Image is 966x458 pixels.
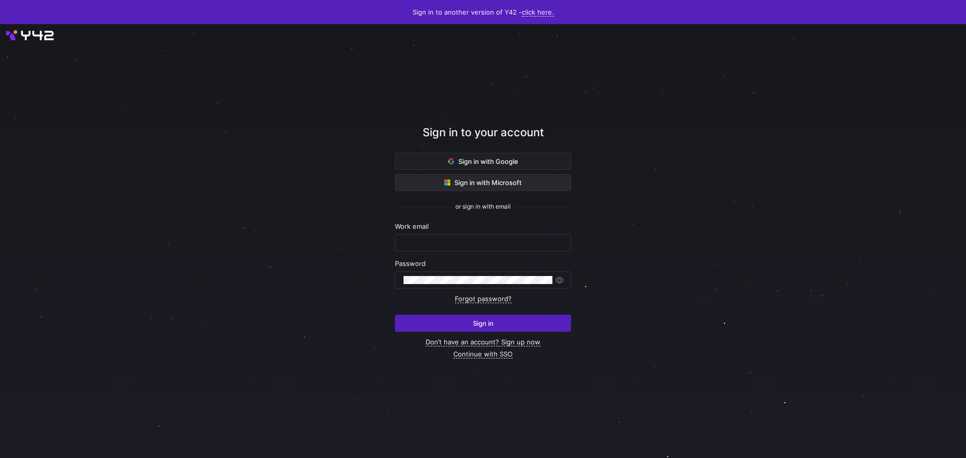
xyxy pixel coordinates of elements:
[395,259,426,267] span: Password
[395,174,571,191] button: Sign in with Microsoft
[395,315,571,332] button: Sign in
[522,8,554,17] a: click here.
[455,295,512,303] a: Forgot password?
[455,203,511,210] span: or sign in with email
[444,178,522,187] span: Sign in with Microsoft
[448,157,518,165] span: Sign in with Google
[453,350,513,358] a: Continue with SSO
[426,338,540,346] a: Don’t have an account? Sign up now
[473,319,494,327] span: Sign in
[395,124,571,153] div: Sign in to your account
[395,222,429,230] span: Work email
[395,153,571,170] button: Sign in with Google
